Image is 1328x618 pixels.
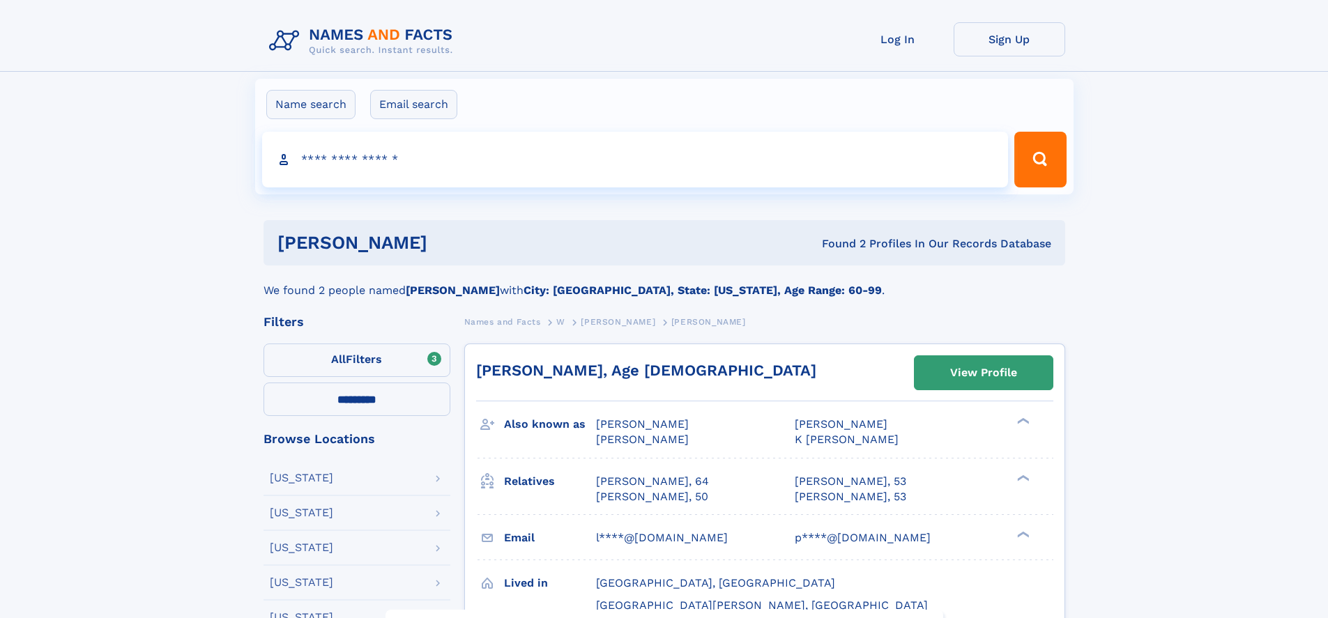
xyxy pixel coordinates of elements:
div: ❯ [1014,530,1030,539]
h3: Lived in [504,571,596,595]
div: Filters [264,316,450,328]
span: W [556,317,565,327]
a: [PERSON_NAME], Age [DEMOGRAPHIC_DATA] [476,362,816,379]
span: [GEOGRAPHIC_DATA], [GEOGRAPHIC_DATA] [596,576,835,589]
a: Sign Up [954,22,1065,56]
h1: [PERSON_NAME] [277,234,625,252]
button: Search Button [1014,132,1066,187]
div: [US_STATE] [270,542,333,553]
div: ❯ [1014,473,1030,482]
div: [US_STATE] [270,577,333,588]
span: [PERSON_NAME] [671,317,746,327]
div: [US_STATE] [270,472,333,484]
a: Names and Facts [464,313,541,330]
div: [US_STATE] [270,507,333,518]
span: K [PERSON_NAME] [795,433,899,446]
div: We found 2 people named with . [264,265,1065,299]
b: City: [GEOGRAPHIC_DATA], State: [US_STATE], Age Range: 60-99 [524,284,882,297]
div: Found 2 Profiles In Our Records Database [625,236,1051,252]
input: search input [262,132,1009,187]
a: [PERSON_NAME], 53 [795,489,906,504]
div: ❯ [1014,417,1030,426]
h3: Email [504,526,596,550]
label: Name search [266,90,356,119]
h3: Relatives [504,470,596,493]
a: [PERSON_NAME], 53 [795,474,906,489]
a: [PERSON_NAME] [581,313,655,330]
span: [PERSON_NAME] [596,417,689,431]
span: [PERSON_NAME] [581,317,655,327]
div: Browse Locations [264,433,450,445]
span: All [331,353,346,366]
span: [PERSON_NAME] [795,417,887,431]
label: Email search [370,90,457,119]
img: Logo Names and Facts [264,22,464,60]
b: [PERSON_NAME] [406,284,500,297]
a: [PERSON_NAME], 50 [596,489,708,504]
a: View Profile [915,356,1053,389]
div: View Profile [950,357,1017,389]
label: Filters [264,343,450,377]
span: [PERSON_NAME] [596,433,689,446]
a: W [556,313,565,330]
a: [PERSON_NAME], 64 [596,474,709,489]
h3: Also known as [504,412,596,436]
span: [GEOGRAPHIC_DATA][PERSON_NAME], [GEOGRAPHIC_DATA] [596,598,928,612]
a: Log In [842,22,954,56]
